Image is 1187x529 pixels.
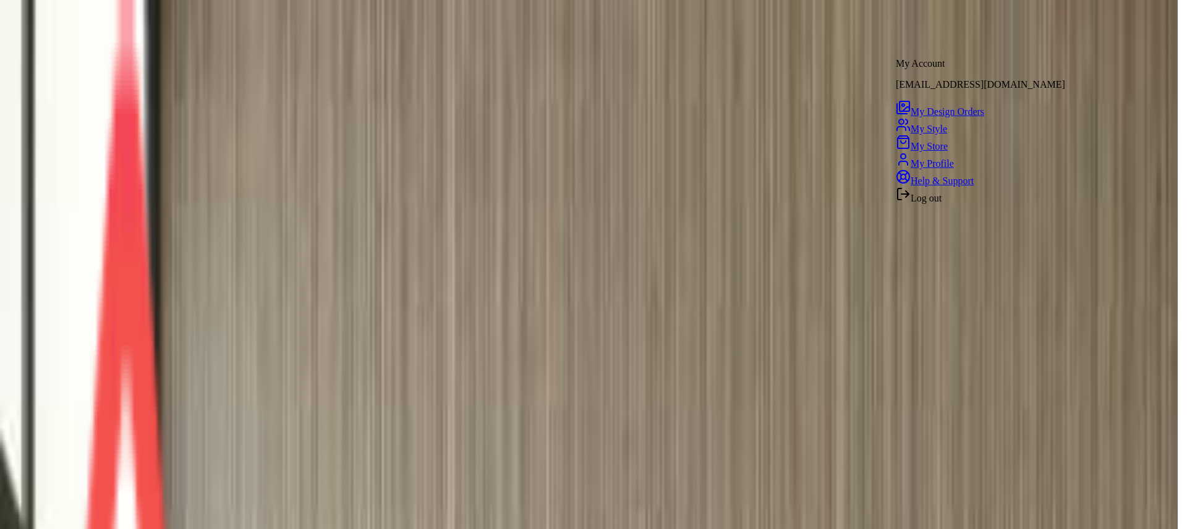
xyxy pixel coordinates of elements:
a: My Profile [896,152,1065,169]
span: Log out [911,193,942,203]
span: My Profile [911,158,954,169]
span: My Store [911,141,948,151]
div: [PERSON_NAME] [896,58,1065,204]
div: My Account [896,58,1065,90]
a: My Style [896,117,1065,135]
p: [EMAIL_ADDRESS][DOMAIN_NAME] [896,79,1065,90]
a: Help & Support [896,169,1065,187]
span: My Style [911,124,947,134]
span: My Design Orders [911,106,984,117]
a: My Store [896,135,1065,152]
span: Help & Support [911,176,974,186]
a: My Design Orders [896,100,1065,117]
